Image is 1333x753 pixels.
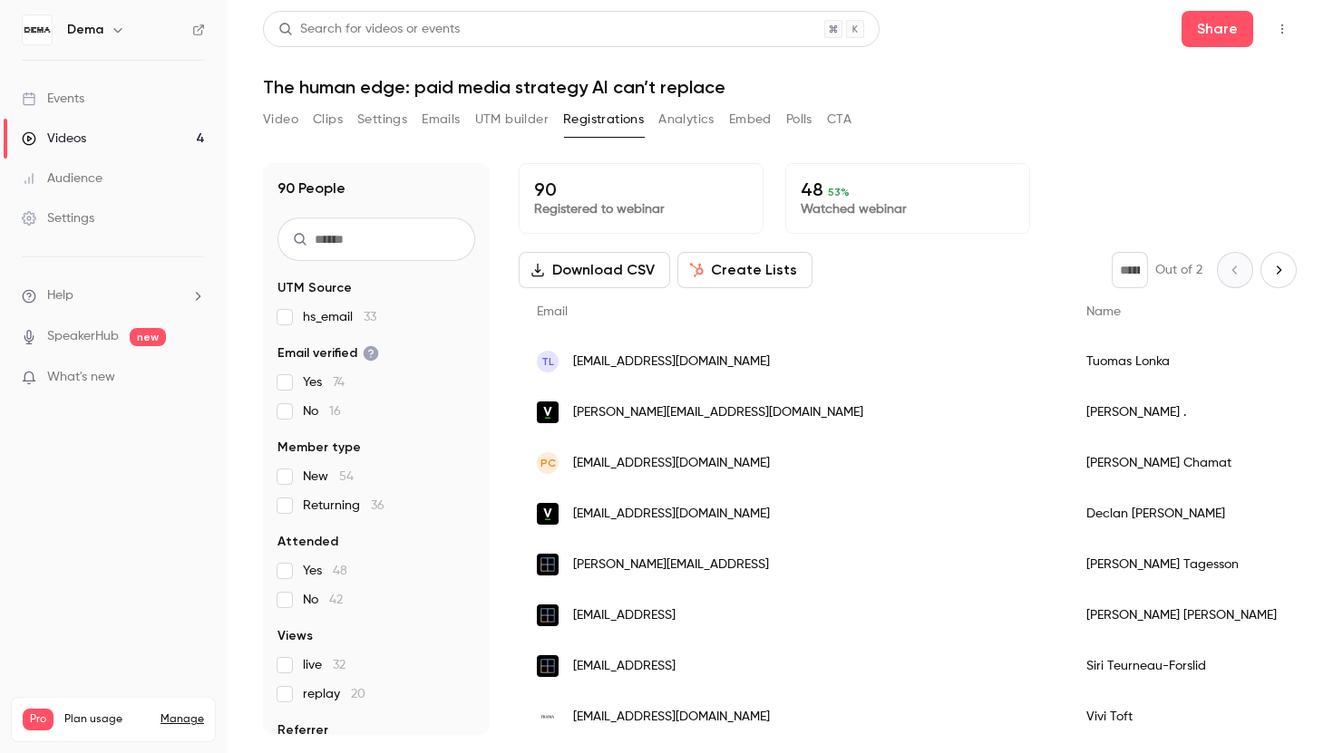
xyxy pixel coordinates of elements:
[537,401,559,423] img: vervaunt.com
[801,179,1015,200] p: 48
[313,105,343,134] button: Clips
[1068,336,1298,387] div: Tuomas Lonka
[541,353,554,370] span: TL
[573,505,770,524] span: [EMAIL_ADDRESS][DOMAIN_NAME]
[277,178,345,199] h1: 90 People
[1068,438,1298,488] div: [PERSON_NAME] Chamat
[303,591,343,609] span: No
[23,709,54,730] span: Pro
[277,533,338,551] span: Attended
[329,594,343,606] span: 42
[1068,387,1298,438] div: [PERSON_NAME] .
[47,327,119,346] a: SpeakerHub
[303,656,345,674] span: live
[1068,539,1298,590] div: [PERSON_NAME] Tagesson
[263,76,1297,98] h1: The human edge: paid media strategy AI can’t replace
[278,20,460,39] div: Search for videos or events
[1068,488,1298,539] div: Declan [PERSON_NAME]
[357,105,407,134] button: Settings
[422,105,460,134] button: Emails
[801,200,1015,218] p: Watched webinar
[333,565,347,577] span: 48
[47,368,115,387] span: What's new
[333,659,345,671] span: 32
[303,497,384,515] span: Returning
[677,252,812,288] button: Create Lists
[1068,590,1298,641] div: [PERSON_NAME] [PERSON_NAME]
[537,604,559,626] img: dema.ai
[1155,261,1202,279] p: Out of 2
[277,439,361,457] span: Member type
[277,344,379,362] span: Email verified
[573,606,676,625] span: [EMAIL_ADDRESS]
[23,15,52,44] img: Dema
[161,712,204,727] a: Manage
[277,721,328,739] span: Referrer
[534,179,748,200] p: 90
[277,279,352,297] span: UTM Source
[277,627,313,645] span: Views
[303,562,347,580] span: Yes
[263,105,298,134] button: Video
[573,352,770,372] span: [EMAIL_ADDRESS][DOMAIN_NAME]
[729,105,772,134] button: Embed
[303,373,345,391] span: Yes
[534,200,748,218] p: Registered to webinar
[827,105,851,134] button: CTA
[364,311,376,323] span: 33
[22,90,84,108] div: Events
[573,555,769,574] span: [PERSON_NAME][EMAIL_ADDRESS]
[47,286,73,305] span: Help
[303,468,354,486] span: New
[303,402,341,420] span: No
[828,186,850,198] span: 53 %
[130,328,166,346] span: new
[519,252,670,288] button: Download CSV
[1086,305,1121,318] span: Name
[64,712,150,727] span: Plan usage
[563,105,644,134] button: Registrations
[22,130,86,148] div: Videos
[658,105,715,134] button: Analytics
[371,499,384,512] span: 36
[573,403,863,422] span: [PERSON_NAME][EMAIL_ADDRESS][DOMAIN_NAME]
[537,706,559,728] img: framacph.com
[22,169,102,188] div: Audience
[67,21,103,39] h6: Dema
[329,405,341,418] span: 16
[475,105,549,134] button: UTM builder
[1182,11,1253,47] button: Share
[540,455,556,471] span: PC
[339,470,354,483] span: 54
[22,286,205,305] li: help-dropdown-opener
[786,105,812,134] button: Polls
[22,209,94,227] div: Settings
[303,308,376,326] span: hs_email
[183,370,205,386] iframe: Noticeable Trigger
[573,657,676,676] span: [EMAIL_ADDRESS]
[537,305,568,318] span: Email
[573,708,770,727] span: [EMAIL_ADDRESS][DOMAIN_NAME]
[351,688,365,700] span: 20
[333,376,345,389] span: 74
[1068,691,1298,742] div: Vivi Toft
[1268,14,1297,43] button: Top Bar Actions
[573,454,770,473] span: [EMAIL_ADDRESS][DOMAIN_NAME]
[537,503,559,525] img: vervaunt.com
[537,655,559,677] img: dema.ai
[1260,252,1297,288] button: Next page
[303,685,365,703] span: replay
[1068,641,1298,691] div: Siri Teurneau-Forslid
[537,554,559,575] img: dema.ai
